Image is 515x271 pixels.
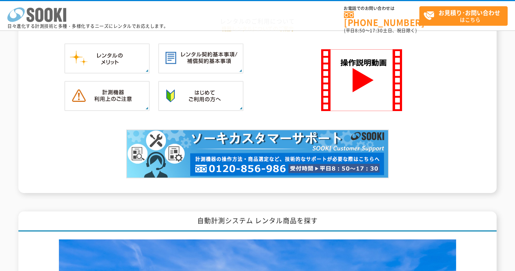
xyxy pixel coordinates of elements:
[370,27,383,34] span: 17:30
[18,211,497,232] h1: 自動計測システム レンタル商品を探す
[64,103,150,110] a: 計測機器ご利用上のご注意
[355,27,365,34] span: 8:50
[438,8,500,17] strong: お見積り･お問い合わせ
[158,43,244,74] img: レンタル契約基本事項／補償契約基本事項
[344,27,417,34] span: (平日 ～ 土日、祝日除く)
[158,81,244,111] img: はじめてご利用の方へ
[344,6,419,11] span: お電話でのお問い合わせは
[423,7,507,25] span: はこちら
[321,49,402,111] img: SOOKI 操作説明動画
[158,103,244,110] a: はじめてご利用の方へ
[419,6,508,26] a: お見積り･お問い合わせはこちら
[126,129,389,178] img: カスタマーサポート
[64,81,150,111] img: 計測機器ご利用上のご注意
[344,11,419,26] a: [PHONE_NUMBER]
[64,66,150,73] a: レンタルのメリット
[7,24,168,28] p: 日々進化する計測技術と多種・多様化するニーズにレンタルでお応えします。
[158,66,244,73] a: レンタル契約基本事項／補償契約基本事項
[64,43,150,74] img: レンタルのメリット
